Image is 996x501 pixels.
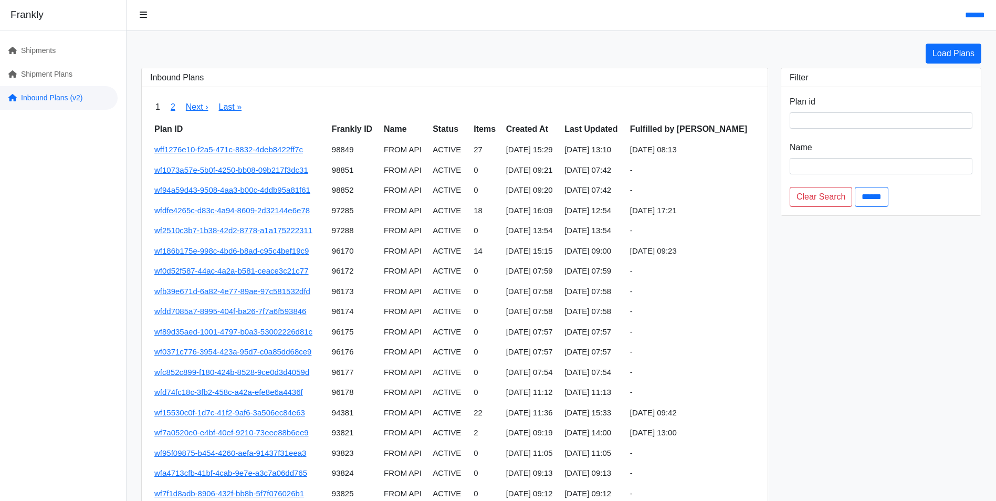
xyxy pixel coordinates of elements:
[790,187,852,207] a: Clear Search
[790,96,815,108] label: Plan id
[154,408,305,417] a: wf15530c0f-1d7c-41f2-9af6-3a506ec84e63
[428,403,469,423] td: ACTIVE
[626,119,759,140] th: Fulfilled by [PERSON_NAME]
[469,140,501,160] td: 27
[502,261,561,281] td: [DATE] 07:59
[469,241,501,262] td: 14
[428,180,469,201] td: ACTIVE
[469,443,501,464] td: 0
[154,347,311,356] a: wf0371c776-3954-423a-95d7-c0a85dd68ce9
[328,362,380,383] td: 96177
[380,322,428,342] td: FROM API
[626,443,759,464] td: -
[428,140,469,160] td: ACTIVE
[560,443,626,464] td: [DATE] 11:05
[150,96,165,119] span: 1
[502,322,561,342] td: [DATE] 07:57
[380,423,428,443] td: FROM API
[328,241,380,262] td: 96170
[626,301,759,322] td: -
[154,206,310,215] a: wfdfe4265c-d83c-4a94-8609-2d32144e6e78
[150,72,759,82] h3: Inbound Plans
[428,221,469,241] td: ACTIVE
[380,261,428,281] td: FROM API
[428,119,469,140] th: Status
[790,141,812,154] label: Name
[380,140,428,160] td: FROM API
[154,226,312,235] a: wf2510c3b7-1b38-42d2-8778-a1a175222311
[380,362,428,383] td: FROM API
[469,180,501,201] td: 0
[154,145,303,154] a: wff1276e10-f2a5-471c-8832-4deb8422ff7c
[502,403,561,423] td: [DATE] 11:36
[469,221,501,241] td: 0
[626,463,759,484] td: -
[626,322,759,342] td: -
[502,180,561,201] td: [DATE] 09:20
[328,201,380,221] td: 97285
[626,403,759,423] td: [DATE] 09:42
[626,362,759,383] td: -
[926,44,981,64] a: Load Plans
[328,281,380,302] td: 96173
[560,342,626,362] td: [DATE] 07:57
[502,221,561,241] td: [DATE] 13:54
[560,221,626,241] td: [DATE] 13:54
[469,463,501,484] td: 0
[380,241,428,262] td: FROM API
[626,140,759,160] td: [DATE] 08:13
[626,180,759,201] td: -
[328,261,380,281] td: 96172
[560,423,626,443] td: [DATE] 14:00
[380,443,428,464] td: FROM API
[154,368,309,377] a: wfc852c899-f180-424b-8528-9ce0d3d4059d
[154,287,310,296] a: wfb39e671d-6a82-4e77-89ae-97c581532dfd
[150,119,328,140] th: Plan ID
[469,423,501,443] td: 2
[560,140,626,160] td: [DATE] 13:10
[328,423,380,443] td: 93821
[469,382,501,403] td: 0
[560,119,626,140] th: Last Updated
[502,382,561,403] td: [DATE] 11:12
[626,201,759,221] td: [DATE] 17:21
[626,221,759,241] td: -
[469,119,501,140] th: Items
[154,489,304,498] a: wf7f1d8adb-8906-432f-bb8b-5f7f076026b1
[380,180,428,201] td: FROM API
[560,281,626,302] td: [DATE] 07:58
[428,281,469,302] td: ACTIVE
[328,403,380,423] td: 94381
[380,201,428,221] td: FROM API
[560,160,626,181] td: [DATE] 07:42
[428,443,469,464] td: ACTIVE
[380,119,428,140] th: Name
[428,382,469,403] td: ACTIVE
[469,362,501,383] td: 0
[150,96,759,119] nav: pager
[380,463,428,484] td: FROM API
[560,403,626,423] td: [DATE] 15:33
[428,160,469,181] td: ACTIVE
[328,382,380,403] td: 96178
[428,423,469,443] td: ACTIVE
[469,201,501,221] td: 18
[328,301,380,322] td: 96174
[560,261,626,281] td: [DATE] 07:59
[428,201,469,221] td: ACTIVE
[560,382,626,403] td: [DATE] 11:13
[154,327,312,336] a: wf89d35aed-1001-4797-b0a3-53002226d81c
[328,119,380,140] th: Frankly ID
[502,201,561,221] td: [DATE] 16:09
[328,140,380,160] td: 98849
[469,322,501,342] td: 0
[502,362,561,383] td: [DATE] 07:54
[469,281,501,302] td: 0
[502,423,561,443] td: [DATE] 09:19
[154,165,308,174] a: wf1073a57e-5b0f-4250-bb08-09b217f3dc31
[380,221,428,241] td: FROM API
[218,102,242,111] a: Last »
[380,382,428,403] td: FROM API
[380,281,428,302] td: FROM API
[560,362,626,383] td: [DATE] 07:54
